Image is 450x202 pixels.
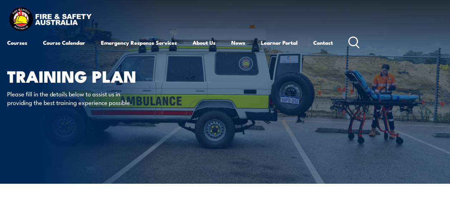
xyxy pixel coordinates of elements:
[7,34,27,51] a: Courses
[101,34,177,51] a: Emergency Response Services
[313,34,333,51] a: Contact
[43,34,85,51] a: Course Calendar
[261,34,297,51] a: Learner Portal
[7,90,138,106] p: Please fill in the details below to assist us in providing the best training experience possible.
[231,34,245,51] a: News
[193,34,216,51] a: About Us
[7,69,184,83] h1: Training plan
